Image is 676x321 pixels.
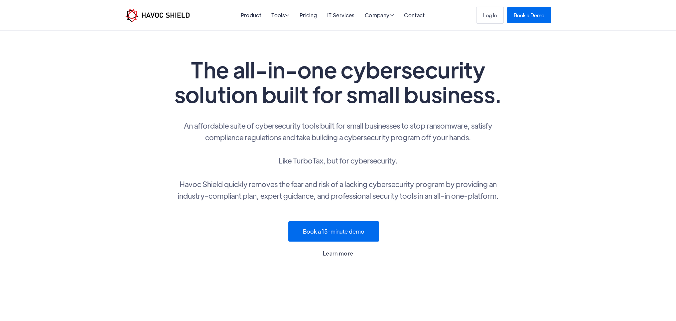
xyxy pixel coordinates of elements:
a: Pricing [300,12,317,19]
a: Book a 15-minute demo [288,221,379,242]
div: Company [365,13,394,19]
img: Havoc Shield logo [125,9,190,22]
a: Product [240,12,261,19]
iframe: Chat Widget [565,249,676,321]
a: Log In [476,7,504,24]
a: Learn more [172,249,504,259]
a: Book a Demo [507,7,551,23]
div: Tools [271,13,289,19]
a: Contact [404,12,425,19]
h1: The all-in-one cybersecurity solution built for small business. [172,57,504,106]
span:  [285,13,289,18]
span:  [389,13,394,18]
a: home [125,9,190,22]
div: Tools [271,13,289,19]
a: IT Services [327,12,355,19]
p: An affordable suite of cybersecurity tools built for small businesses to stop ransomware, satisfy... [172,120,504,201]
div: Company [365,13,394,19]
